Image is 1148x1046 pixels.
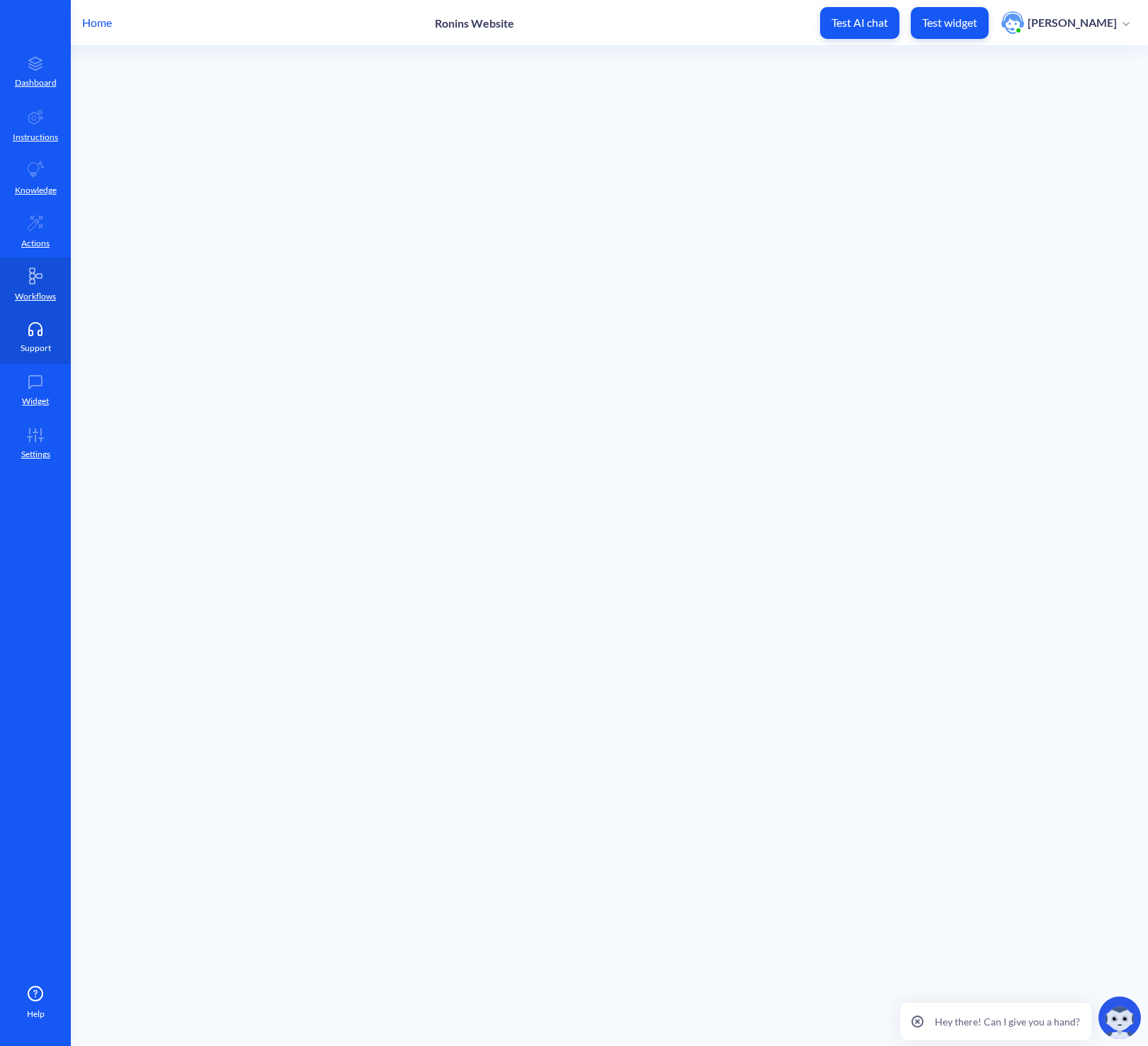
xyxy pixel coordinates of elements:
[27,1008,45,1021] span: Help
[1001,11,1024,34] img: user photo
[820,7,899,39] button: Test AI chat
[935,1014,1080,1029] p: Hey there! Can I give you a hand?
[13,131,58,144] p: Instructions
[994,10,1137,35] button: user photo[PERSON_NAME]
[22,395,49,408] p: Widget
[831,16,888,30] p: Test AI chat
[21,448,50,461] p: Settings
[911,7,989,39] button: Test widget
[1098,996,1141,1039] img: copilot-icon.svg
[435,16,514,30] p: Ronins Website
[15,290,56,303] p: Workflows
[922,16,977,30] p: Test widget
[15,76,57,89] p: Dashboard
[21,342,51,355] p: Support
[1028,15,1117,30] p: [PERSON_NAME]
[82,14,112,31] p: Home
[15,184,57,197] p: Knowledge
[21,237,50,250] p: Actions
